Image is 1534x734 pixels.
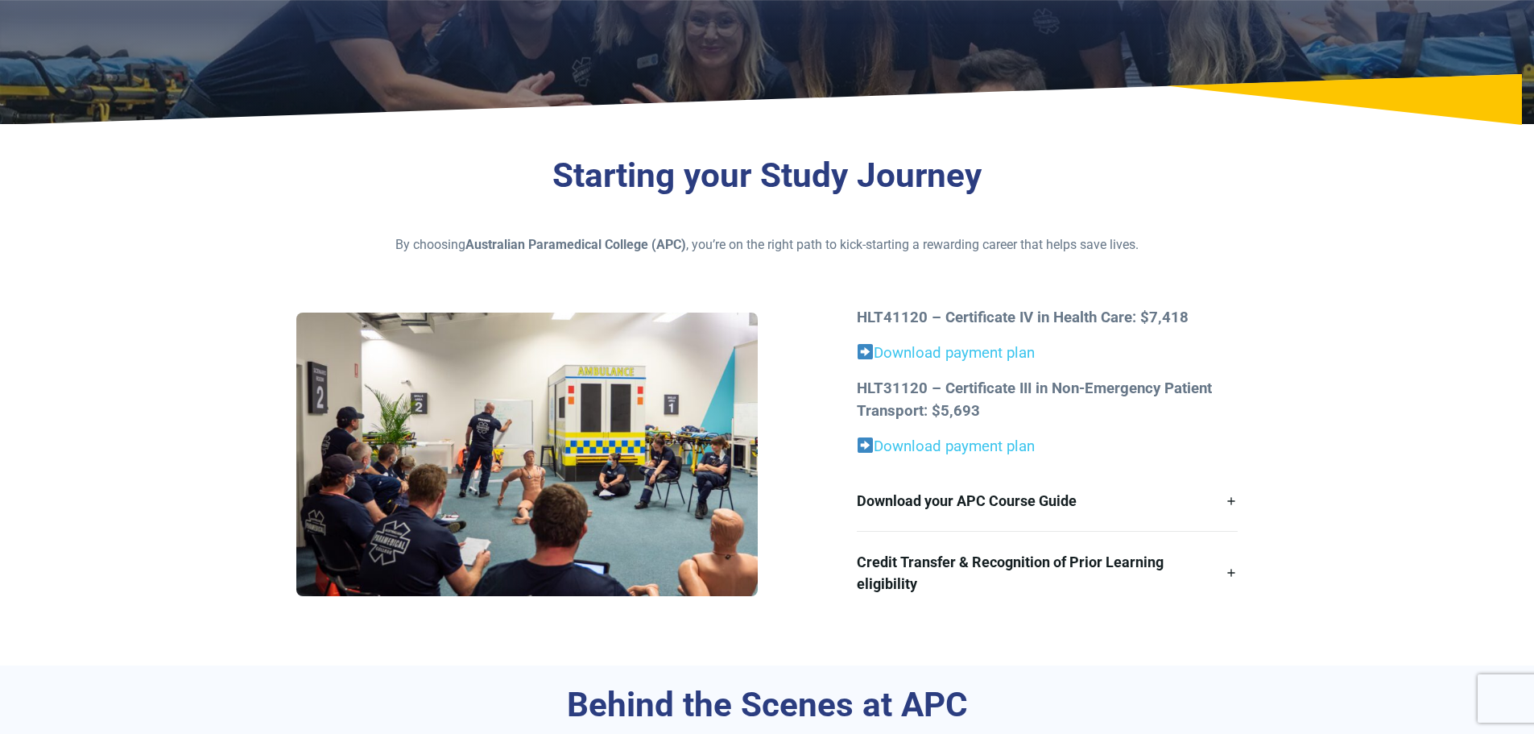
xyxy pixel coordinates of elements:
a: Credit Transfer & Recognition of Prior Learning eligibility [857,532,1238,614]
a: Download payment plan [874,437,1035,455]
a: Download your APC Course Guide [857,471,1238,531]
strong: Australian Paramedical College (APC) [465,237,686,252]
h3: Behind the Scenes at APC [296,685,1238,726]
p: By choosing , you’re on the right path to kick-starting a rewarding career that helps save lives. [296,235,1238,255]
strong: HLT31120 – Certificate III in Non-Emergency Patient Transport: $5,693 [857,379,1212,420]
strong: HLT41120 – Certificate IV in Health Care: $7,418 [857,309,1189,326]
img: ➡️ [858,437,873,453]
img: ➡️ [858,344,873,359]
h3: Starting your Study Journey [296,156,1238,197]
a: Download payment plan [874,344,1035,362]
